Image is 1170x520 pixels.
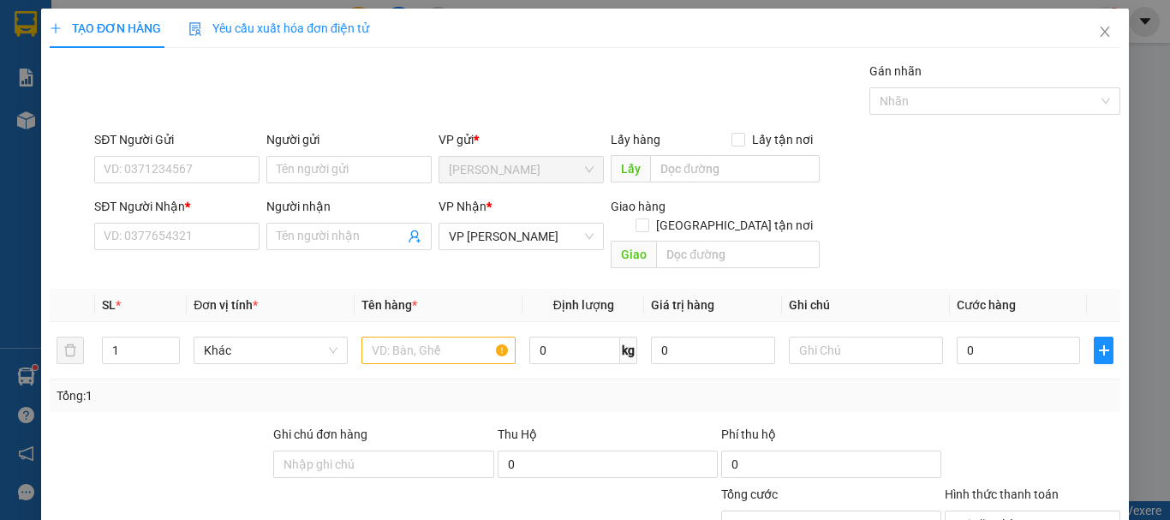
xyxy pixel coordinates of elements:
span: Lấy [611,155,650,182]
div: Tổng: 1 [57,386,453,405]
input: VD: Bàn, Ghế [361,337,516,364]
input: Dọc đường [656,241,819,268]
div: Người gửi [266,130,432,149]
span: Khác [204,338,337,363]
span: Thu Hộ [497,427,536,441]
span: plus [50,22,62,34]
div: Phí thu hộ [721,425,941,451]
img: icon [188,22,202,36]
span: [GEOGRAPHIC_DATA] tận nơi [648,216,819,235]
span: Giao hàng [611,200,666,213]
label: Hình thức thanh toán [945,487,1059,501]
span: Giá trị hàng [651,298,714,312]
span: TẠO ĐƠN HÀNG [50,21,161,35]
span: kg [620,337,637,364]
span: close [1098,25,1112,39]
span: Đơn vị tính [194,298,258,312]
input: Dọc đường [650,155,819,182]
span: plus [1095,344,1113,357]
label: Gán nhãn [869,64,922,78]
span: Tổng cước [721,487,778,501]
label: Ghi chú đơn hàng [273,427,367,441]
span: Lấy tận nơi [744,130,819,149]
span: Yêu cầu xuất hóa đơn điện tử [188,21,369,35]
span: Định lượng [552,298,613,312]
div: Người nhận [266,197,432,216]
span: Giao [611,241,656,268]
span: SL [102,298,116,312]
span: Tên hàng [361,298,417,312]
button: delete [57,337,84,364]
span: VP Nhận [439,200,487,213]
span: user-add [408,230,421,243]
span: Cước hàng [957,298,1016,312]
div: VP gửi [439,130,604,149]
input: Ghi chú đơn hàng [273,451,493,478]
th: Ghi chú [782,289,950,322]
button: Close [1081,9,1129,57]
span: VP Phan Rang [449,224,594,249]
div: SĐT Người Gửi [94,130,260,149]
div: SĐT Người Nhận [94,197,260,216]
input: 0 [651,337,774,364]
span: Lấy hàng [611,133,660,146]
input: Ghi Chú [789,337,943,364]
span: Hồ Chí Minh [449,157,594,182]
button: plus [1094,337,1113,364]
